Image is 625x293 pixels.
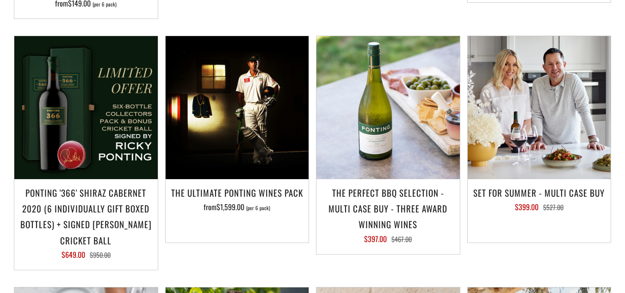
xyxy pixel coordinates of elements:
span: (per 6 pack) [93,2,117,7]
span: $649.00 [62,249,85,260]
h3: Set For Summer - Multi Case Buy [472,185,606,200]
span: $397.00 [364,233,387,244]
a: The perfect BBQ selection - MULTI CASE BUY - Three award winning wines $397.00 $467.00 [316,185,460,243]
span: $467.00 [391,234,412,244]
span: $950.00 [90,250,111,260]
span: (per 6 pack) [246,206,270,211]
span: $1,599.00 [217,201,244,212]
h3: The perfect BBQ selection - MULTI CASE BUY - Three award winning wines [321,185,455,232]
a: Set For Summer - Multi Case Buy $399.00 $527.00 [468,185,611,231]
span: $527.00 [543,202,563,212]
h3: The Ultimate Ponting Wines Pack [170,185,304,200]
a: Ponting '366' Shiraz Cabernet 2020 (6 individually gift boxed bottles) + SIGNED [PERSON_NAME] CRI... [14,185,158,258]
span: $399.00 [515,201,538,212]
h3: Ponting '366' Shiraz Cabernet 2020 (6 individually gift boxed bottles) + SIGNED [PERSON_NAME] CRI... [19,185,153,248]
span: from [204,201,270,212]
a: The Ultimate Ponting Wines Pack from$1,599.00 (per 6 pack) [166,185,309,231]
